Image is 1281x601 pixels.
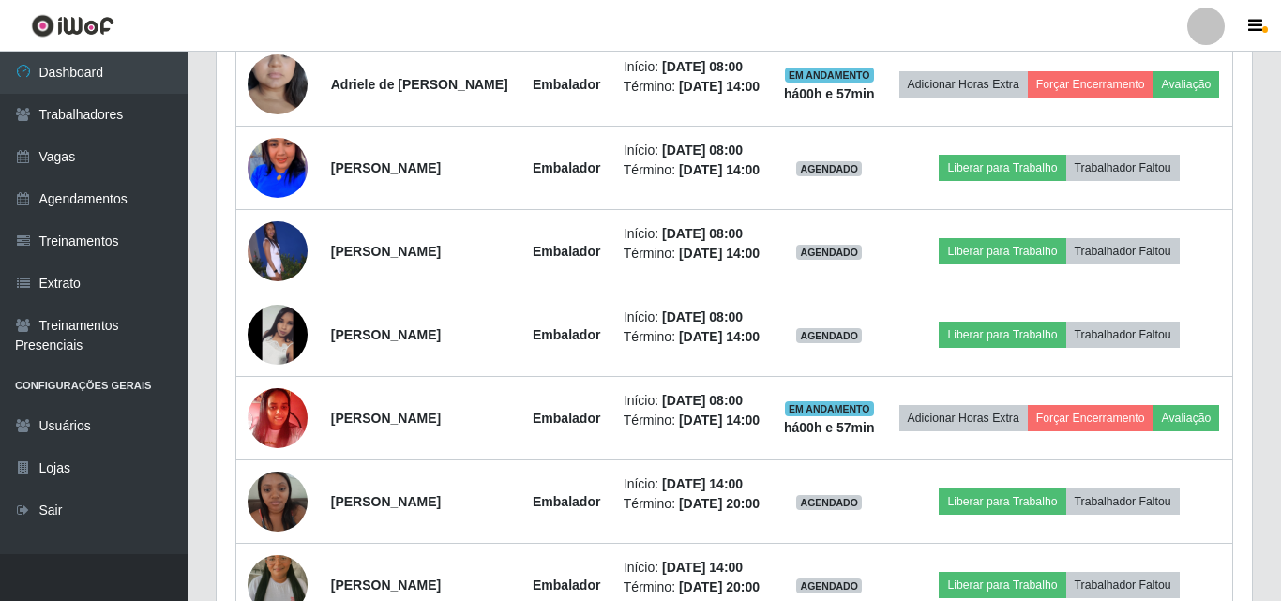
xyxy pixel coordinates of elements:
[939,238,1065,264] button: Liberar para Trabalho
[533,327,600,342] strong: Embalador
[624,224,761,244] li: Início:
[533,244,600,259] strong: Embalador
[331,244,441,259] strong: [PERSON_NAME]
[248,103,308,233] img: 1736158930599.jpeg
[533,160,600,175] strong: Embalador
[796,161,862,176] span: AGENDADO
[1028,71,1153,98] button: Forçar Encerramento
[533,494,600,509] strong: Embalador
[796,245,862,260] span: AGENDADO
[248,461,308,541] img: 1728315936790.jpeg
[1153,71,1220,98] button: Avaliação
[331,578,441,593] strong: [PERSON_NAME]
[662,59,743,74] time: [DATE] 08:00
[624,327,761,347] li: Término:
[899,405,1028,431] button: Adicionar Horas Extra
[533,411,600,426] strong: Embalador
[533,578,600,593] strong: Embalador
[248,18,308,151] img: 1734548593883.jpeg
[624,308,761,327] li: Início:
[533,77,600,92] strong: Embalador
[662,309,743,324] time: [DATE] 08:00
[939,488,1065,515] button: Liberar para Trabalho
[331,327,441,342] strong: [PERSON_NAME]
[784,420,875,435] strong: há 00 h e 57 min
[662,560,743,575] time: [DATE] 14:00
[331,494,441,509] strong: [PERSON_NAME]
[624,494,761,514] li: Término:
[662,143,743,158] time: [DATE] 08:00
[785,68,874,83] span: EM ANDAMENTO
[662,476,743,491] time: [DATE] 14:00
[624,57,761,77] li: Início:
[624,474,761,494] li: Início:
[679,246,760,261] time: [DATE] 14:00
[796,328,862,343] span: AGENDADO
[1066,322,1180,348] button: Trabalhador Faltou
[785,401,874,416] span: EM ANDAMENTO
[1066,238,1180,264] button: Trabalhador Faltou
[679,496,760,511] time: [DATE] 20:00
[1028,405,1153,431] button: Forçar Encerramento
[899,71,1028,98] button: Adicionar Horas Extra
[796,578,862,593] span: AGENDADO
[796,495,862,510] span: AGENDADO
[1066,572,1180,598] button: Trabalhador Faltou
[662,226,743,241] time: [DATE] 08:00
[679,579,760,594] time: [DATE] 20:00
[624,391,761,411] li: Início:
[679,329,760,344] time: [DATE] 14:00
[939,322,1065,348] button: Liberar para Trabalho
[784,86,875,101] strong: há 00 h e 57 min
[624,411,761,430] li: Término:
[679,162,760,177] time: [DATE] 14:00
[939,155,1065,181] button: Liberar para Trabalho
[624,160,761,180] li: Término:
[679,413,760,428] time: [DATE] 14:00
[1066,488,1180,515] button: Trabalhador Faltou
[248,378,308,458] img: 1747400784122.jpeg
[679,79,760,94] time: [DATE] 14:00
[248,305,308,365] img: 1745859119141.jpeg
[624,141,761,160] li: Início:
[1153,405,1220,431] button: Avaliação
[624,558,761,578] li: Início:
[331,411,441,426] strong: [PERSON_NAME]
[624,578,761,597] li: Término:
[624,77,761,97] li: Término:
[939,572,1065,598] button: Liberar para Trabalho
[31,14,114,38] img: CoreUI Logo
[662,393,743,408] time: [DATE] 08:00
[1066,155,1180,181] button: Trabalhador Faltou
[331,160,441,175] strong: [PERSON_NAME]
[624,244,761,263] li: Término:
[248,221,308,281] img: 1745848645902.jpeg
[331,77,508,92] strong: Adriele de [PERSON_NAME]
